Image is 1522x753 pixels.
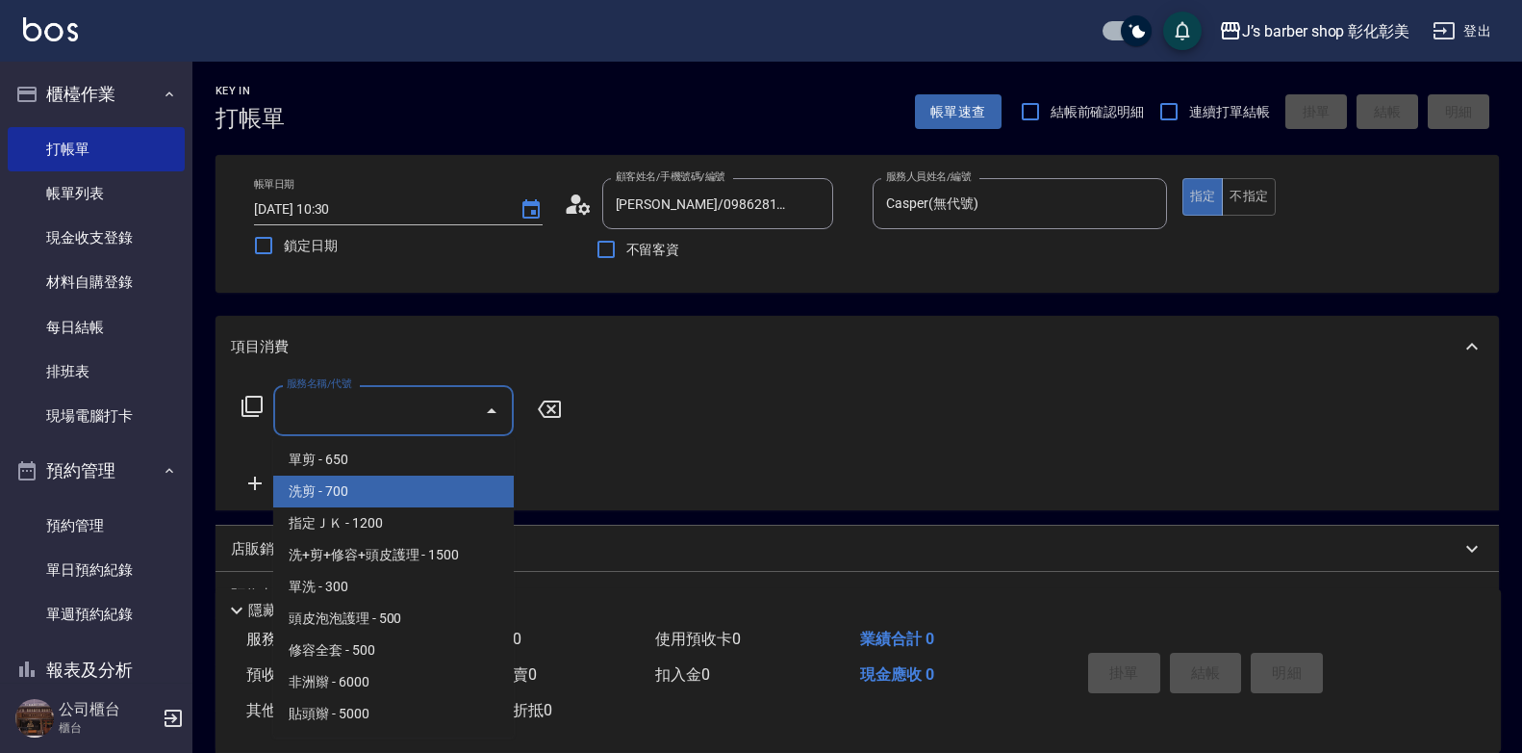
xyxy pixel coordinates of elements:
[1242,19,1409,43] div: J’s barber shop 彰化彰美
[8,69,185,119] button: 櫃檯作業
[248,601,335,621] p: 隱藏業績明細
[273,698,514,730] span: 貼頭辮 - 5000
[254,177,294,192] label: 帳單日期
[915,94,1002,130] button: 帳單速查
[216,526,1499,572] div: 店販銷售
[508,187,554,233] button: Choose date, selected date is 2025-09-13
[1163,12,1202,50] button: save
[246,701,347,719] span: 其他付款方式 0
[59,700,157,719] h5: 公司櫃台
[216,316,1499,377] div: 項目消費
[273,571,514,603] span: 單洗 - 300
[476,396,507,427] button: Close
[15,699,54,738] img: Person
[231,585,303,606] p: 預收卡販賣
[8,504,185,548] a: 預約管理
[886,169,971,184] label: 服務人員姓名/編號
[216,572,1499,618] div: 預收卡販賣
[216,105,285,132] h3: 打帳單
[273,635,514,666] span: 修容全套 - 500
[616,169,725,184] label: 顧客姓名/手機號碼/編號
[1425,13,1499,49] button: 登出
[59,719,157,737] p: 櫃台
[216,85,285,97] h2: Key In
[1211,12,1417,51] button: J’s barber shop 彰化彰美
[8,127,185,171] a: 打帳單
[246,630,317,648] span: 服務消費 0
[655,665,710,684] span: 扣入金 0
[8,171,185,216] a: 帳單列表
[860,630,934,648] span: 業績合計 0
[8,260,185,304] a: 材料自購登錄
[8,350,185,394] a: 排班表
[8,394,185,438] a: 現場電腦打卡
[8,548,185,592] a: 單日預約紀錄
[626,240,680,260] span: 不留客資
[246,665,332,684] span: 預收卡販賣 0
[231,337,289,357] p: 項目消費
[860,665,934,684] span: 現金應收 0
[273,666,514,698] span: 非洲辮 - 6000
[8,305,185,350] a: 每日結帳
[1189,102,1270,122] span: 連續打單結帳
[655,630,741,648] span: 使用預收卡 0
[8,592,185,636] a: 單週預約紀錄
[287,376,351,391] label: 服務名稱/代號
[273,507,514,539] span: 指定ＪＫ - 1200
[231,539,289,559] p: 店販銷售
[1182,178,1224,216] button: 指定
[8,446,185,496] button: 預約管理
[1051,102,1145,122] span: 結帳前確認明細
[8,216,185,260] a: 現金收支登錄
[8,645,185,695] button: 報表及分析
[273,603,514,635] span: 頭皮泡泡護理 - 500
[254,194,500,225] input: YYYY/MM/DD hh:mm
[1222,178,1276,216] button: 不指定
[284,236,338,256] span: 鎖定日期
[273,476,514,507] span: 洗剪 - 700
[23,17,78,41] img: Logo
[273,444,514,476] span: 單剪 - 650
[273,539,514,571] span: 洗+剪+修容+頭皮護理 - 1500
